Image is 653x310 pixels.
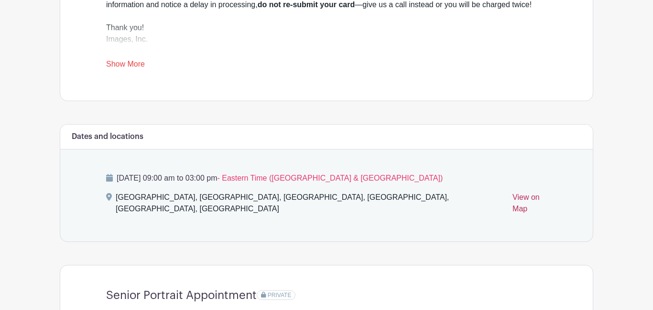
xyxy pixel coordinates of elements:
[512,192,547,218] a: View on Map
[106,22,547,34] div: Thank you!
[106,46,167,55] a: [DOMAIN_NAME]
[106,60,145,72] a: Show More
[116,192,505,218] div: [GEOGRAPHIC_DATA], [GEOGRAPHIC_DATA], [GEOGRAPHIC_DATA], [GEOGRAPHIC_DATA], [GEOGRAPHIC_DATA], [G...
[106,288,257,302] h4: Senior Portrait Appointment
[72,132,143,141] h6: Dates and locations
[268,292,292,299] span: PRIVATE
[217,174,443,182] span: - Eastern Time ([GEOGRAPHIC_DATA] & [GEOGRAPHIC_DATA])
[258,0,355,9] strong: do not re-submit your card
[106,34,547,57] div: Images, Inc.
[106,172,547,184] p: [DATE] 09:00 am to 03:00 pm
